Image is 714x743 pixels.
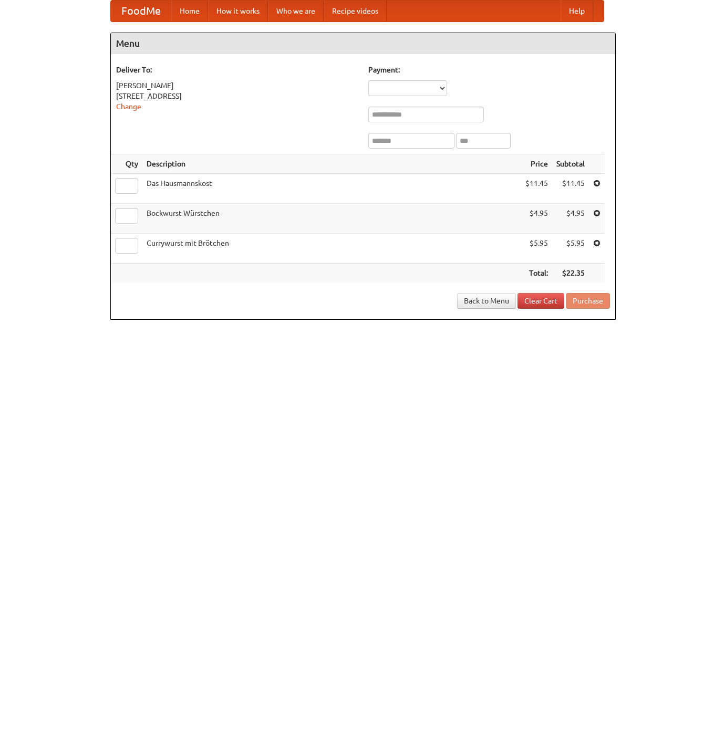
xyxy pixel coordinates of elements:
[208,1,268,22] a: How it works
[116,91,358,101] div: [STREET_ADDRESS]
[518,293,564,309] a: Clear Cart
[521,204,552,234] td: $4.95
[521,154,552,174] th: Price
[521,264,552,283] th: Total:
[457,293,516,309] a: Back to Menu
[521,234,552,264] td: $5.95
[561,1,593,22] a: Help
[552,154,589,174] th: Subtotal
[142,174,521,204] td: Das Hausmannskost
[268,1,324,22] a: Who we are
[368,65,610,75] h5: Payment:
[142,154,521,174] th: Description
[111,33,615,54] h4: Menu
[324,1,387,22] a: Recipe videos
[521,174,552,204] td: $11.45
[116,65,358,75] h5: Deliver To:
[171,1,208,22] a: Home
[142,234,521,264] td: Currywurst mit Brötchen
[552,204,589,234] td: $4.95
[111,1,171,22] a: FoodMe
[116,102,141,111] a: Change
[142,204,521,234] td: Bockwurst Würstchen
[566,293,610,309] button: Purchase
[116,80,358,91] div: [PERSON_NAME]
[552,264,589,283] th: $22.35
[552,174,589,204] td: $11.45
[552,234,589,264] td: $5.95
[111,154,142,174] th: Qty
